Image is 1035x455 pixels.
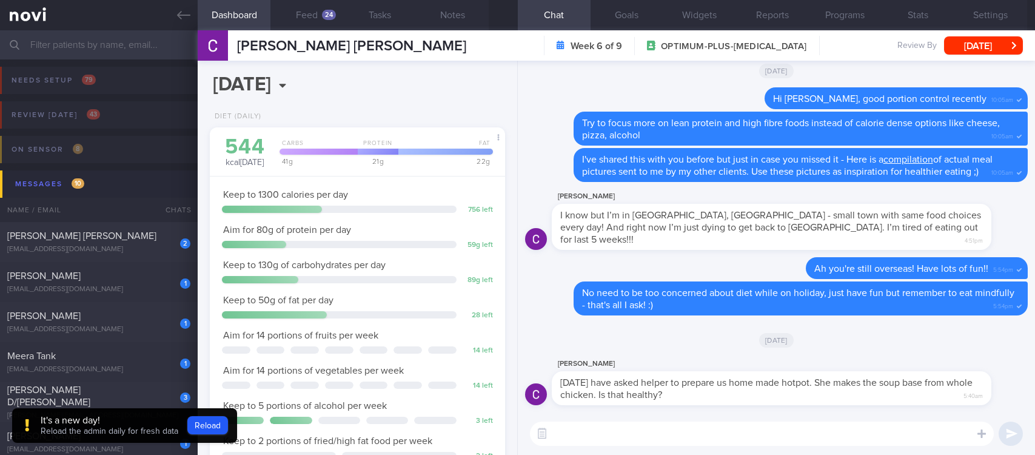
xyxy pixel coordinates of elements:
[187,416,228,434] button: Reload
[991,129,1013,141] span: 10:05am
[7,411,190,420] div: [PERSON_NAME][EMAIL_ADDRESS][DOMAIN_NAME]
[944,36,1023,55] button: [DATE]
[571,40,622,52] strong: Week 6 of 9
[8,107,103,123] div: Review [DATE]
[322,10,336,20] div: 24
[87,109,100,120] span: 43
[991,93,1013,104] span: 10:05am
[463,276,493,285] div: 89 g left
[463,346,493,356] div: 14 left
[223,225,351,235] span: Aim for 80g of protein per day
[582,155,993,177] span: I've shared this with you before but just in case you missed it - Here is a of actual meal pictur...
[73,144,83,154] span: 8
[7,365,190,374] div: [EMAIL_ADDRESS][DOMAIN_NAME]
[463,311,493,320] div: 28 left
[7,285,190,294] div: [EMAIL_ADDRESS][DOMAIN_NAME]
[223,366,404,376] span: Aim for 14 portions of vegetables per week
[180,359,190,369] div: 1
[8,141,86,158] div: On sensor
[463,241,493,250] div: 59 g left
[180,318,190,329] div: 1
[41,427,178,436] span: Reload the admin daily for fresh data
[180,278,190,289] div: 1
[180,238,190,249] div: 2
[7,351,56,361] span: Meera Tank
[354,140,398,155] div: Protein
[223,260,386,270] span: Keep to 130g of carbohydrates per day
[582,118,1000,140] span: Try to focus more on lean protein and high fibre foods instead of calorie dense options like chee...
[7,325,190,334] div: [EMAIL_ADDRESS][DOMAIN_NAME]
[222,136,267,169] div: kcal [DATE]
[41,414,178,426] div: It's a new day!
[560,211,981,244] span: I know but I’m in [GEOGRAPHIC_DATA], [GEOGRAPHIC_DATA] - small town with same food choices every ...
[993,299,1013,311] span: 5:54pm
[8,72,99,89] div: Needs setup
[582,288,1014,310] span: No need to be too concerned about diet while on holiday, just have fun but remember to eat mindfu...
[149,198,198,222] div: Chats
[993,263,1013,274] span: 5:54pm
[223,295,333,305] span: Keep to 50g of fat per day
[7,271,81,281] span: [PERSON_NAME]
[394,140,492,155] div: Fat
[394,158,492,165] div: 22 g
[463,382,493,391] div: 14 left
[180,393,190,403] div: 3
[223,401,387,411] span: Keep to 5 portions of alcohol per week
[7,245,190,254] div: [EMAIL_ADDRESS][DOMAIN_NAME]
[965,234,983,245] span: 4:51pm
[463,206,493,215] div: 756 left
[7,445,190,454] div: [EMAIL_ADDRESS][DOMAIN_NAME]
[883,155,933,164] a: compilation
[12,176,87,192] div: Messages
[991,166,1013,177] span: 10:05am
[814,264,988,274] span: Ah you're still overseas! Have lots of fun!!
[897,41,937,52] span: Review By
[463,417,493,426] div: 3 left
[222,136,267,158] div: 544
[210,112,261,121] div: Diet (Daily)
[82,75,96,85] span: 79
[237,39,466,53] span: [PERSON_NAME] [PERSON_NAME]
[963,389,983,400] span: 5:40am
[552,357,1028,371] div: [PERSON_NAME]
[72,178,84,189] span: 10
[276,140,358,155] div: Carbs
[759,64,794,78] span: [DATE]
[7,385,90,407] span: [PERSON_NAME] D/[PERSON_NAME]
[223,436,432,446] span: Keep to 2 portions of fried/high fat food per week
[552,189,1028,204] div: [PERSON_NAME]
[773,94,986,104] span: Hi [PERSON_NAME], good portion control recently
[223,331,378,340] span: Aim for 14 portions of fruits per week
[223,190,348,200] span: Keep to 1300 calories per day
[7,231,156,241] span: [PERSON_NAME] [PERSON_NAME]
[560,378,973,400] span: [DATE] have asked helper to prepare us home made hotpot. She makes the soup base from whole chick...
[661,41,806,53] span: OPTIMUM-PLUS-[MEDICAL_DATA]
[276,158,358,165] div: 41 g
[759,333,794,348] span: [DATE]
[7,311,81,321] span: [PERSON_NAME]
[354,158,398,165] div: 21 g
[7,431,81,441] span: [PERSON_NAME]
